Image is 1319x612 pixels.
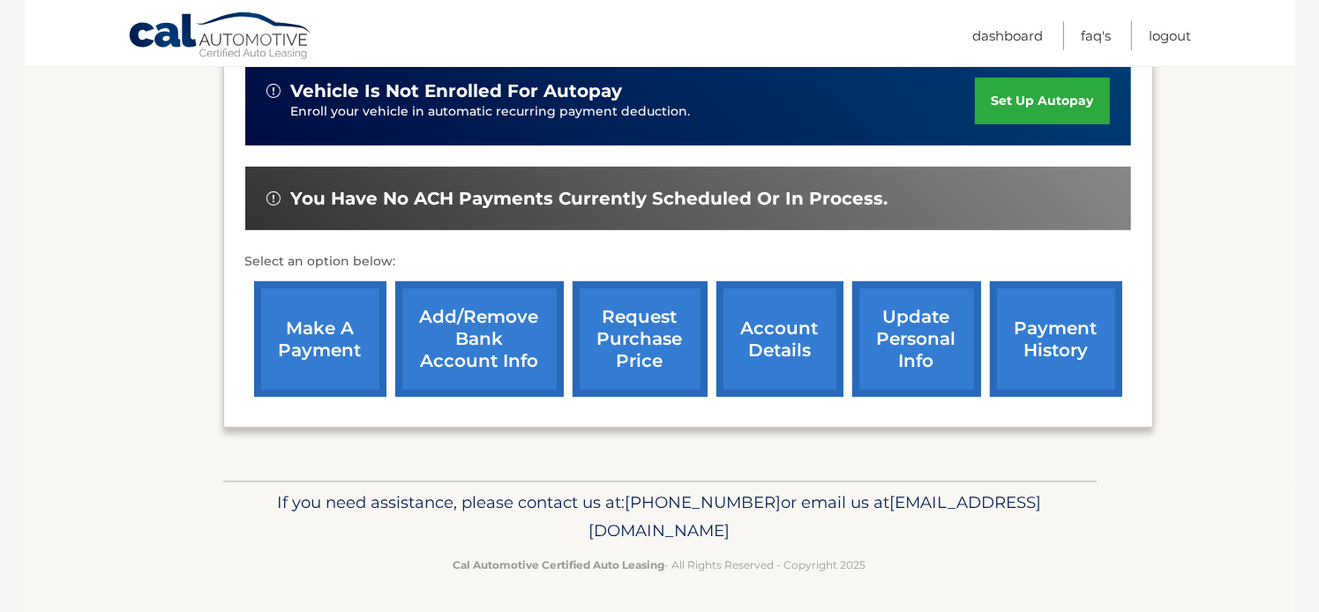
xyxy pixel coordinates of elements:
span: [PHONE_NUMBER] [626,492,782,512]
img: alert-white.svg [266,191,281,205]
p: If you need assistance, please contact us at: or email us at [235,489,1085,545]
strong: Cal Automotive Certified Auto Leasing [453,558,665,571]
a: set up autopay [975,78,1109,124]
a: account details [716,281,843,397]
a: Add/Remove bank account info [395,281,564,397]
a: Logout [1150,21,1192,50]
p: - All Rights Reserved - Copyright 2025 [235,556,1085,574]
a: request purchase price [573,281,708,397]
a: payment history [990,281,1122,397]
a: FAQ's [1082,21,1112,50]
p: Enroll your vehicle in automatic recurring payment deduction. [291,102,976,122]
a: Dashboard [973,21,1044,50]
a: Cal Automotive [128,11,313,63]
img: alert-white.svg [266,84,281,98]
span: vehicle is not enrolled for autopay [291,80,623,102]
p: Select an option below: [245,251,1131,272]
span: You have no ACH payments currently scheduled or in process. [291,188,888,210]
a: make a payment [254,281,386,397]
span: [EMAIL_ADDRESS][DOMAIN_NAME] [589,492,1042,541]
a: update personal info [852,281,981,397]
